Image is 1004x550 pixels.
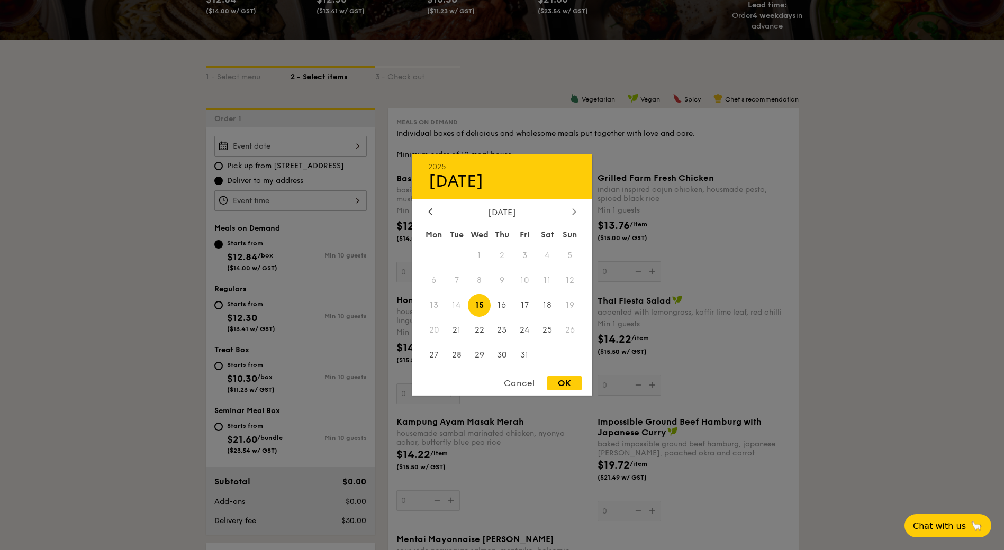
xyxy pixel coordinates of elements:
[423,318,446,341] span: 20
[536,225,559,244] div: Sat
[491,225,513,244] div: Thu
[536,244,559,267] span: 4
[468,269,491,292] span: 8
[491,244,513,267] span: 2
[513,269,536,292] span: 10
[559,225,582,244] div: Sun
[513,294,536,317] span: 17
[559,244,582,267] span: 5
[468,225,491,244] div: Wed
[468,343,491,366] span: 29
[423,343,446,366] span: 27
[423,294,446,317] span: 13
[491,343,513,366] span: 30
[491,294,513,317] span: 16
[513,318,536,341] span: 24
[428,162,576,171] div: 2025
[468,244,491,267] span: 1
[913,521,966,531] span: Chat with us
[547,376,582,390] div: OK
[559,269,582,292] span: 12
[423,269,446,292] span: 6
[513,343,536,366] span: 31
[445,294,468,317] span: 14
[445,343,468,366] span: 28
[536,269,559,292] span: 11
[445,225,468,244] div: Tue
[904,514,991,537] button: Chat with us🦙
[513,225,536,244] div: Fri
[559,318,582,341] span: 26
[428,207,576,217] div: [DATE]
[491,318,513,341] span: 23
[423,225,446,244] div: Mon
[493,376,545,390] div: Cancel
[970,520,983,532] span: 🦙
[468,294,491,317] span: 15
[536,294,559,317] span: 18
[536,318,559,341] span: 25
[445,269,468,292] span: 7
[559,294,582,317] span: 19
[468,318,491,341] span: 22
[445,318,468,341] span: 21
[513,244,536,267] span: 3
[491,269,513,292] span: 9
[428,171,576,191] div: [DATE]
